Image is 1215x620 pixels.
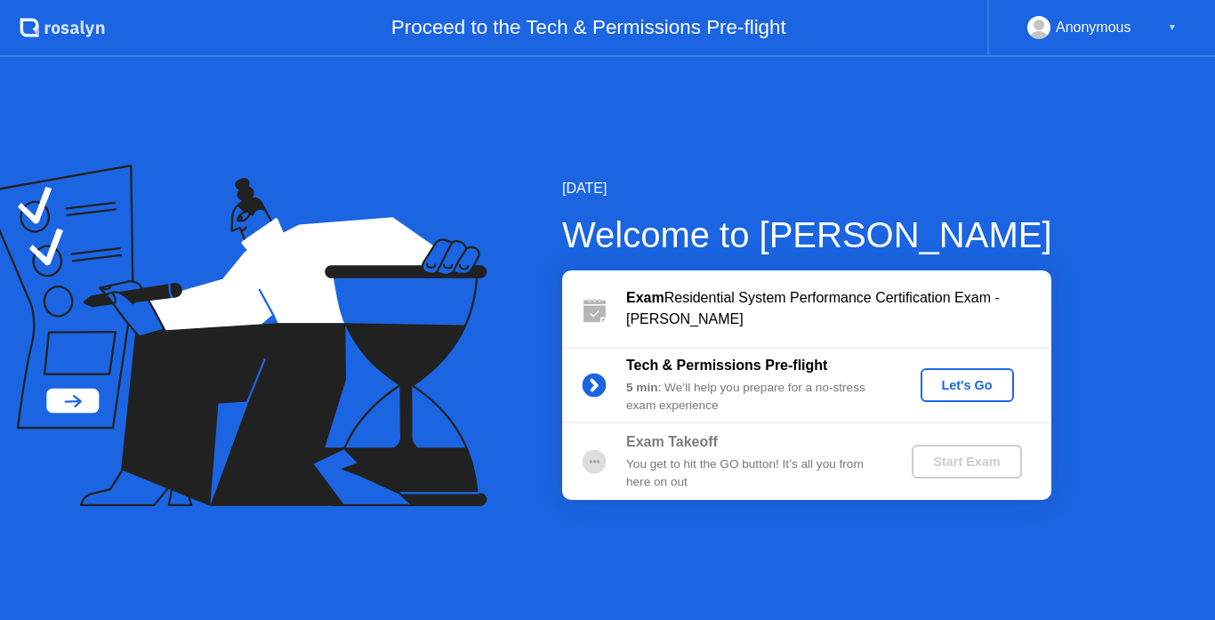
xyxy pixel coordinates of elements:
[1168,16,1177,39] div: ▼
[626,287,1051,330] div: Residential System Performance Certification Exam - [PERSON_NAME]
[626,290,664,305] b: Exam
[626,455,882,492] div: You get to hit the GO button! It’s all you from here on out
[562,208,1052,262] div: Welcome to [PERSON_NAME]
[626,358,827,373] b: Tech & Permissions Pre-flight
[1056,16,1131,39] div: Anonymous
[928,378,1007,392] div: Let's Go
[626,379,882,415] div: : We’ll help you prepare for a no-stress exam experience
[919,455,1014,469] div: Start Exam
[626,381,658,394] b: 5 min
[626,434,718,449] b: Exam Takeoff
[912,445,1021,479] button: Start Exam
[562,178,1052,199] div: [DATE]
[921,368,1014,402] button: Let's Go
